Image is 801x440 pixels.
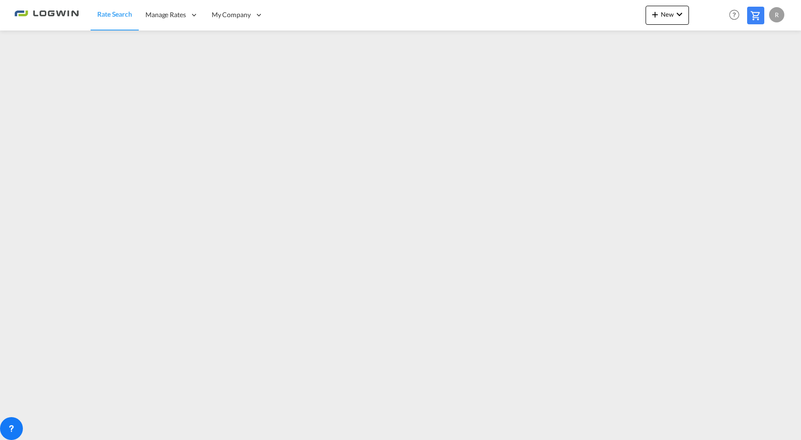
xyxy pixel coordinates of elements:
[769,7,784,22] div: R
[212,10,251,20] span: My Company
[674,9,685,20] md-icon: icon-chevron-down
[649,9,661,20] md-icon: icon-plus 400-fg
[726,7,742,23] span: Help
[646,6,689,25] button: icon-plus 400-fgNewicon-chevron-down
[97,10,132,18] span: Rate Search
[14,4,79,26] img: 2761ae10d95411efa20a1f5e0282d2d7.png
[649,10,685,18] span: New
[726,7,747,24] div: Help
[145,10,186,20] span: Manage Rates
